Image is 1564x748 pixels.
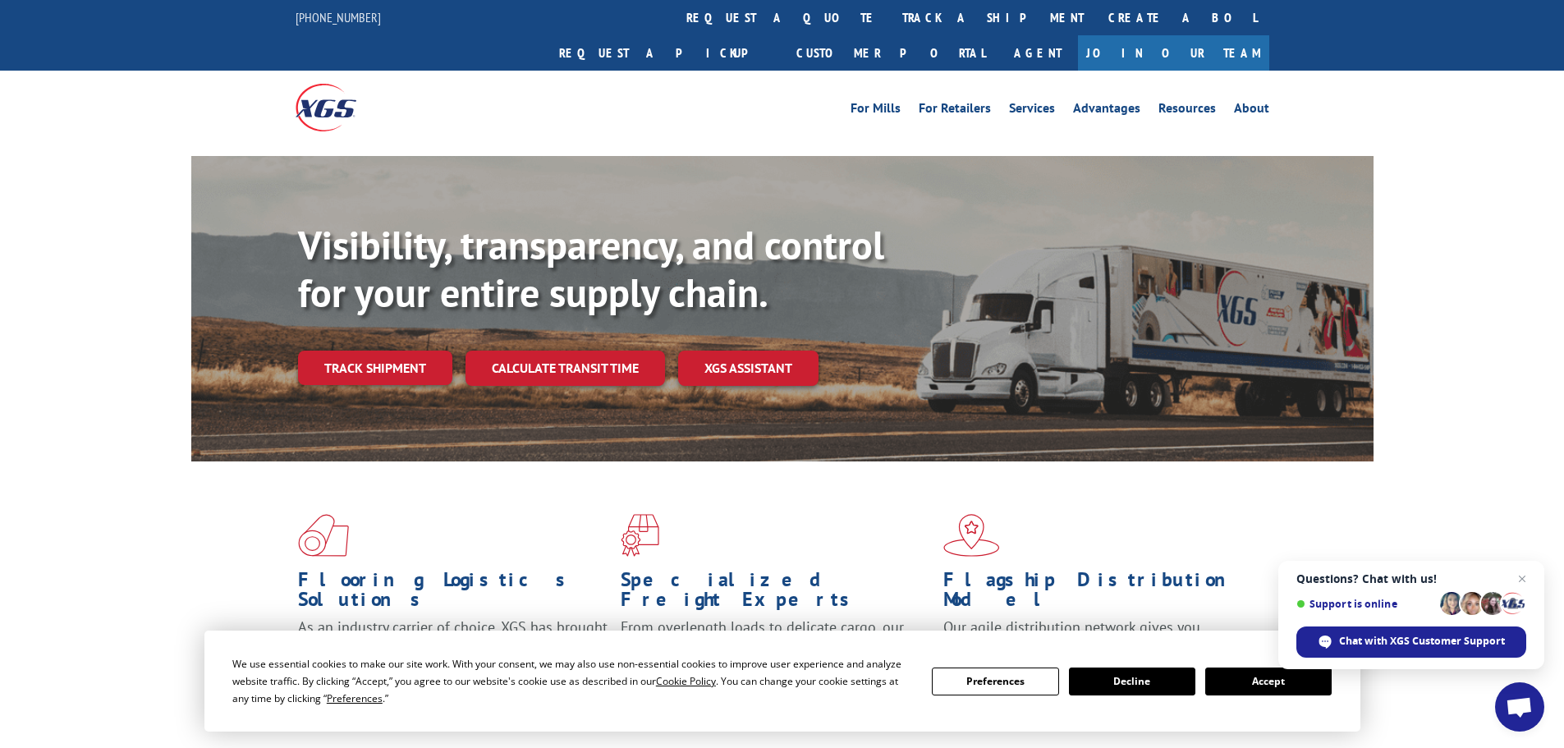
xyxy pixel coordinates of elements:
a: Resources [1158,102,1216,120]
h1: Flagship Distribution Model [943,570,1254,617]
a: For Retailers [919,102,991,120]
button: Decline [1069,668,1195,695]
span: As an industry carrier of choice, XGS has brought innovation and dedication to flooring logistics... [298,617,608,676]
a: Agent [998,35,1078,71]
div: Chat with XGS Customer Support [1296,626,1526,658]
button: Accept [1205,668,1332,695]
a: [PHONE_NUMBER] [296,9,381,25]
span: Our agile distribution network gives you nationwide inventory management on demand. [943,617,1245,656]
h1: Specialized Freight Experts [621,570,931,617]
span: Preferences [327,691,383,705]
h1: Flooring Logistics Solutions [298,570,608,617]
a: For Mills [851,102,901,120]
span: Cookie Policy [656,674,716,688]
a: Join Our Team [1078,35,1269,71]
span: Questions? Chat with us! [1296,572,1526,585]
a: Customer Portal [784,35,998,71]
a: Advantages [1073,102,1140,120]
a: Track shipment [298,351,452,385]
span: Chat with XGS Customer Support [1339,634,1505,649]
b: Visibility, transparency, and control for your entire supply chain. [298,219,884,318]
a: XGS ASSISTANT [678,351,819,386]
a: Request a pickup [547,35,784,71]
a: Services [1009,102,1055,120]
div: Open chat [1495,682,1544,732]
a: About [1234,102,1269,120]
div: Cookie Consent Prompt [204,631,1360,732]
div: We use essential cookies to make our site work. With your consent, we may also use non-essential ... [232,655,912,707]
span: Close chat [1512,569,1532,589]
button: Preferences [932,668,1058,695]
img: xgs-icon-total-supply-chain-intelligence-red [298,514,349,557]
img: xgs-icon-flagship-distribution-model-red [943,514,1000,557]
img: xgs-icon-focused-on-flooring-red [621,514,659,557]
p: From overlength loads to delicate cargo, our experienced staff knows the best way to move your fr... [621,617,931,691]
a: Calculate transit time [466,351,665,386]
span: Support is online [1296,598,1434,610]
